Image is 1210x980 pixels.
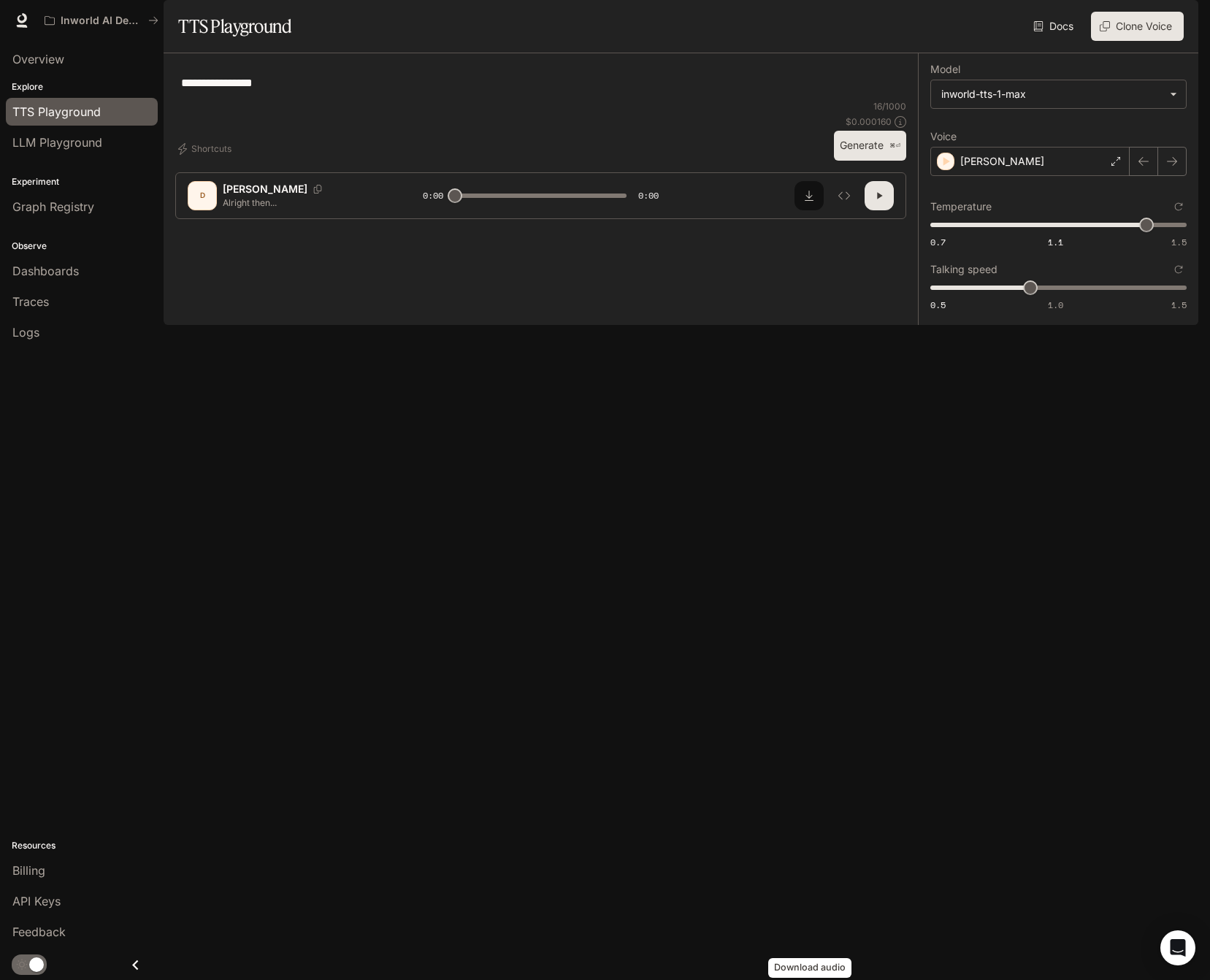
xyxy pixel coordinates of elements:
[38,6,165,35] button: All workspaces
[1171,299,1187,311] span: 1.5
[1171,236,1187,248] span: 1.5
[889,142,900,150] p: ⌘⏎
[423,188,443,203] span: 0:00
[307,185,328,194] button: Copy Voice ID
[830,181,859,210] button: Inspect
[1048,236,1063,248] span: 1.1
[834,131,906,161] button: Generate⌘⏎
[930,202,992,212] p: Temperature
[1091,12,1184,41] button: Clone Voice
[930,236,946,248] span: 0.7
[1171,261,1187,277] button: Reset to default
[1030,12,1079,41] a: Docs
[846,115,892,128] p: $ 0.000160
[223,182,307,196] p: [PERSON_NAME]
[191,184,214,207] div: D
[638,188,659,203] span: 0:00
[930,264,998,275] p: Talking speed
[1160,930,1195,965] div: Open Intercom Messenger
[223,196,388,209] p: Alright then...
[930,299,946,311] span: 0.5
[930,131,957,142] p: Voice
[1048,299,1063,311] span: 1.0
[175,137,237,161] button: Shortcuts
[1171,199,1187,215] button: Reset to default
[768,958,851,978] div: Download audio
[178,12,291,41] h1: TTS Playground
[931,80,1186,108] div: inworld-tts-1-max
[930,64,960,74] p: Model
[873,100,906,112] p: 16 / 1000
[61,15,142,27] p: Inworld AI Demos
[941,87,1163,102] div: inworld-tts-1-max
[794,181,824,210] button: Download audio
[960,154,1044,169] p: [PERSON_NAME]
